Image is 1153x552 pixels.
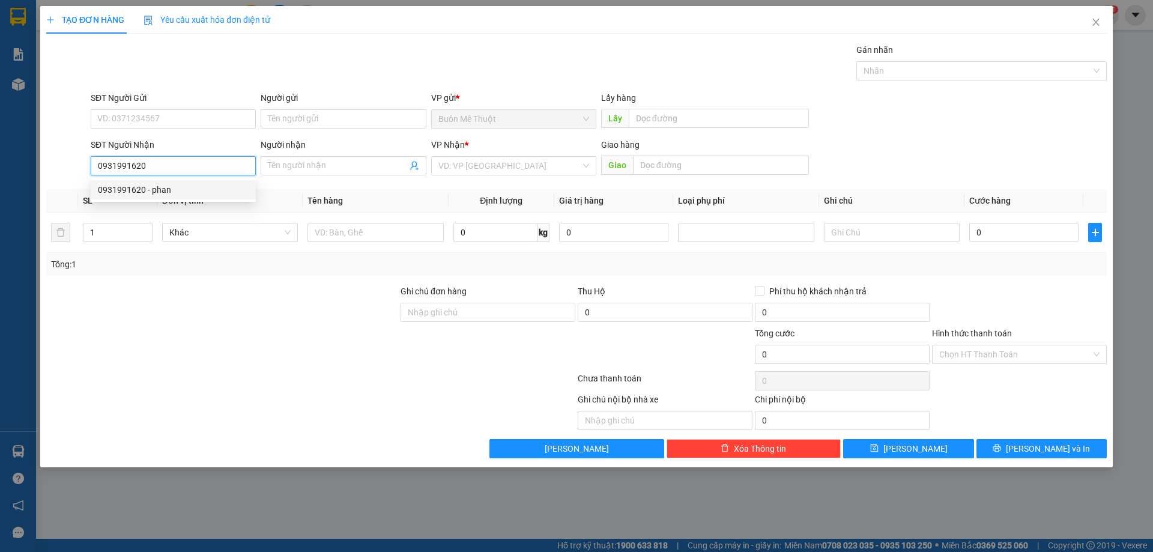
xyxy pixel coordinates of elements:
[576,372,754,393] div: Chưa thanh toán
[764,285,871,298] span: Phí thu hộ khách nhận trả
[307,223,443,242] input: VD: Bàn, Ghế
[1089,228,1101,237] span: plus
[46,15,124,25] span: TẠO ĐƠN HÀNG
[633,156,809,175] input: Dọc đường
[91,180,256,199] div: 0931991620 - phan
[673,189,819,213] th: Loại phụ phí
[1091,17,1101,27] span: close
[824,223,960,242] input: Ghi Chú
[883,442,948,455] span: [PERSON_NAME]
[307,196,343,205] span: Tên hàng
[667,439,841,458] button: deleteXóa Thông tin
[489,439,664,458] button: [PERSON_NAME]
[431,140,465,150] span: VP Nhận
[46,16,55,24] span: plus
[819,189,964,213] th: Ghi chú
[51,223,70,242] button: delete
[142,234,150,241] span: down
[755,393,930,411] div: Chi phí nội bộ
[169,223,291,241] span: Khác
[601,140,640,150] span: Giao hàng
[578,411,752,430] input: Nhập ghi chú
[139,232,152,241] span: Decrease Value
[142,225,150,232] span: up
[601,93,636,103] span: Lấy hàng
[578,287,605,296] span: Thu Hộ
[261,91,426,105] div: Người gửi
[401,303,575,322] input: Ghi chú đơn hàng
[856,45,893,55] label: Gán nhãn
[1079,6,1113,40] button: Close
[480,196,522,205] span: Định lượng
[431,91,596,105] div: VP gửi
[83,196,92,205] span: SL
[144,16,153,25] img: icon
[559,196,604,205] span: Giá trị hàng
[98,183,249,196] div: 0931991620 - phan
[261,138,426,151] div: Người nhận
[601,109,629,128] span: Lấy
[139,223,152,232] span: Increase Value
[932,329,1012,338] label: Hình thức thanh toán
[51,258,445,271] div: Tổng: 1
[870,444,879,453] span: save
[843,439,973,458] button: save[PERSON_NAME]
[144,15,270,25] span: Yêu cầu xuất hóa đơn điện tử
[537,223,549,242] span: kg
[1088,223,1101,242] button: plus
[545,442,609,455] span: [PERSON_NAME]
[410,161,419,171] span: user-add
[755,329,794,338] span: Tổng cước
[1006,442,1090,455] span: [PERSON_NAME] và In
[578,393,752,411] div: Ghi chú nội bộ nhà xe
[734,442,786,455] span: Xóa Thông tin
[559,223,668,242] input: 0
[91,138,256,151] div: SĐT Người Nhận
[438,110,589,128] span: Buôn Mê Thuột
[721,444,729,453] span: delete
[969,196,1011,205] span: Cước hàng
[401,287,467,296] label: Ghi chú đơn hàng
[91,91,256,105] div: SĐT Người Gửi
[993,444,1001,453] span: printer
[601,156,633,175] span: Giao
[976,439,1107,458] button: printer[PERSON_NAME] và In
[629,109,809,128] input: Dọc đường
